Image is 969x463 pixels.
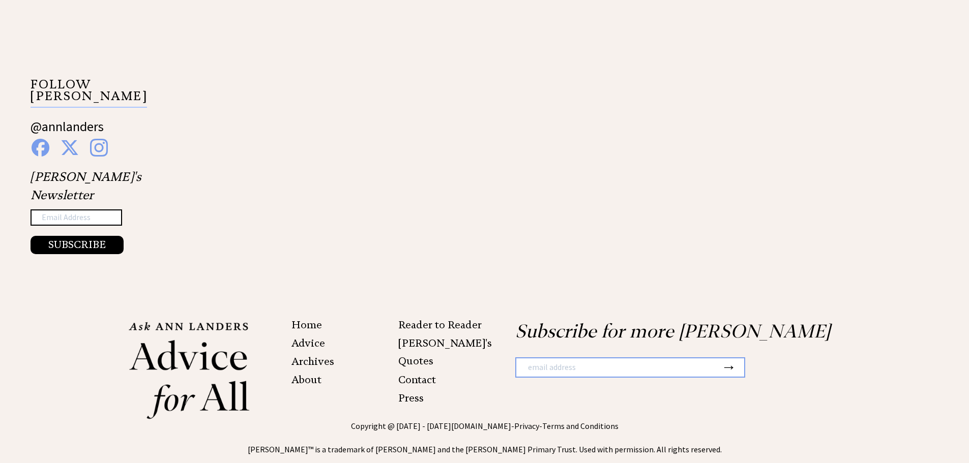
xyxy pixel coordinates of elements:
[291,355,334,367] a: Archives
[398,337,492,367] a: [PERSON_NAME]'s Quotes
[398,392,424,404] a: Press
[514,421,539,431] a: Privacy
[129,320,250,420] img: Ann%20Landers%20footer%20logo_small.png
[248,421,722,454] span: Copyright @ [DATE] - [DATE] - - [PERSON_NAME]™ is a trademark of [PERSON_NAME] and the [PERSON_NA...
[31,168,141,254] div: [PERSON_NAME]'s Newsletter
[485,320,841,410] div: Subscribe for more [PERSON_NAME]
[721,358,737,376] button: →
[31,236,124,254] button: SUBSCRIBE
[398,374,436,386] a: Contact
[291,319,322,331] a: Home
[542,421,619,431] a: Terms and Conditions
[516,358,721,377] input: email address
[398,319,482,331] a: Reader to Reader
[31,209,122,226] input: Email Address
[451,421,511,431] a: [DOMAIN_NAME]
[32,139,49,157] img: facebook%20blue.png
[291,337,325,349] a: Advice
[90,139,108,157] img: instagram%20blue.png
[61,139,79,157] img: x%20blue.png
[31,118,104,145] a: @annlanders
[291,374,321,386] a: About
